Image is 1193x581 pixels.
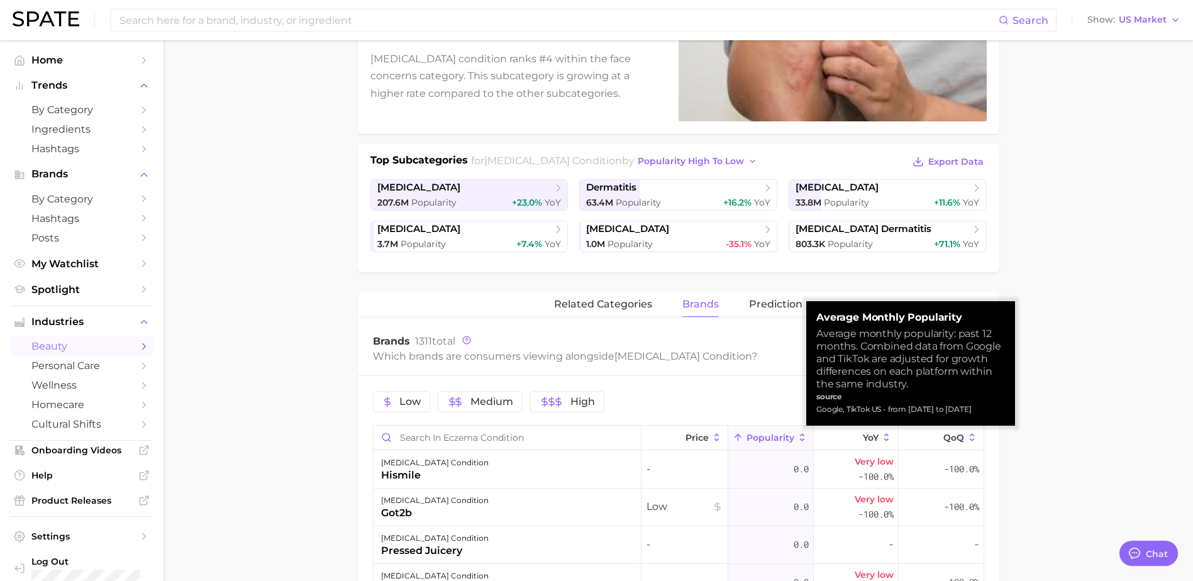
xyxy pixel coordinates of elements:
span: related categories [554,299,652,310]
span: -100.0% [944,499,979,514]
span: 3.7m [377,238,398,250]
span: Popularity [746,433,794,443]
span: Product Releases [31,495,132,506]
span: Prediction [749,299,802,310]
span: Help [31,470,132,481]
button: YoY [814,426,899,450]
span: brands [682,299,719,310]
span: +23.0% [512,197,542,208]
span: 1311 [415,335,432,347]
span: QoQ [943,433,964,443]
span: -100.0% [858,469,894,484]
span: Popularity [608,238,653,250]
button: [MEDICAL_DATA] conditionpressed juicery-0.0-- [374,526,984,564]
span: Popularity [411,197,457,208]
span: Ingredients [31,123,132,135]
span: - [646,462,723,477]
span: Very low [855,492,894,507]
div: Average monthly popularity: past 12 months. Combined data from Google and TikTok are adjusted for... [816,328,1005,390]
span: Home [31,54,132,66]
div: [MEDICAL_DATA] condition [381,455,489,470]
span: by Category [31,193,132,205]
span: Settings [31,531,132,542]
span: - [974,537,979,552]
span: beauty [31,340,132,352]
span: Search [1013,14,1048,26]
a: Settings [10,527,153,546]
button: Popularity [728,426,814,450]
span: +71.1% [934,238,960,250]
a: [MEDICAL_DATA]207.6m Popularity+23.0% YoY [370,179,569,211]
span: +11.6% [934,197,960,208]
button: Export Data [909,153,986,170]
div: [MEDICAL_DATA] condition [381,493,489,508]
span: cultural shifts [31,418,132,430]
button: Trends [10,76,153,95]
span: YoY [545,238,561,250]
span: YoY [545,197,561,208]
a: by Category [10,100,153,119]
span: Trends [31,80,132,91]
div: Which brands are consumers viewing alongside ? [373,348,901,365]
div: Google, TikTok US - from [DATE] to [DATE] [816,403,1005,416]
div: hismile [381,468,489,483]
span: for by [471,155,761,167]
span: High [570,397,595,407]
a: Ingredients [10,119,153,139]
span: personal care [31,360,132,372]
span: Low [399,397,421,407]
span: Brands [373,335,410,347]
span: Onboarding Videos [31,445,132,456]
span: Popularity [401,238,446,250]
span: +7.4% [516,238,542,250]
a: beauty [10,336,153,356]
span: Brands [31,169,132,180]
a: [MEDICAL_DATA]1.0m Popularity-35.1% YoY [579,221,777,252]
span: homecare [31,399,132,411]
span: Hashtags [31,213,132,224]
span: 33.8m [796,197,821,208]
span: 0.0 [794,462,809,477]
button: Price [641,426,728,450]
a: Home [10,50,153,70]
span: Price [685,433,709,443]
a: [MEDICAL_DATA]33.8m Popularity+11.6% YoY [789,179,987,211]
a: Hashtags [10,139,153,158]
a: wellness [10,375,153,395]
a: by Category [10,189,153,209]
a: Onboarding Videos [10,441,153,460]
span: Show [1087,16,1115,23]
button: popularity high to low [635,153,761,170]
span: 0.0 [794,499,809,514]
button: QoQ [899,426,984,450]
span: 1.0m [586,238,605,250]
input: Search in eczema condition [374,426,641,450]
span: total [415,335,455,347]
span: Log Out [31,556,143,567]
a: dermatitis63.4m Popularity+16.2% YoY [579,179,777,211]
span: -100.0% [944,462,979,477]
span: Popularity [616,197,661,208]
img: SPATE [13,11,79,26]
span: Popularity [824,197,869,208]
span: dermatitis [586,182,636,194]
a: My Watchlist [10,254,153,274]
span: My Watchlist [31,258,132,270]
span: Very low [855,454,894,469]
strong: source [816,392,842,401]
span: YoY [754,197,770,208]
a: Help [10,466,153,485]
button: Industries [10,313,153,331]
span: Low [646,499,723,514]
a: homecare [10,395,153,414]
p: [MEDICAL_DATA] condition ranks #4 within the face concerns category. This subcategory is growing ... [370,50,663,102]
span: [MEDICAL_DATA] dermatitis [796,223,931,235]
span: [MEDICAL_DATA] [586,223,669,235]
div: got2b [381,506,489,521]
span: YoY [754,238,770,250]
span: 803.3k [796,238,825,250]
span: [MEDICAL_DATA] [377,182,460,194]
a: Spotlight [10,280,153,299]
span: -100.0% [858,507,894,522]
span: 63.4m [586,197,613,208]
